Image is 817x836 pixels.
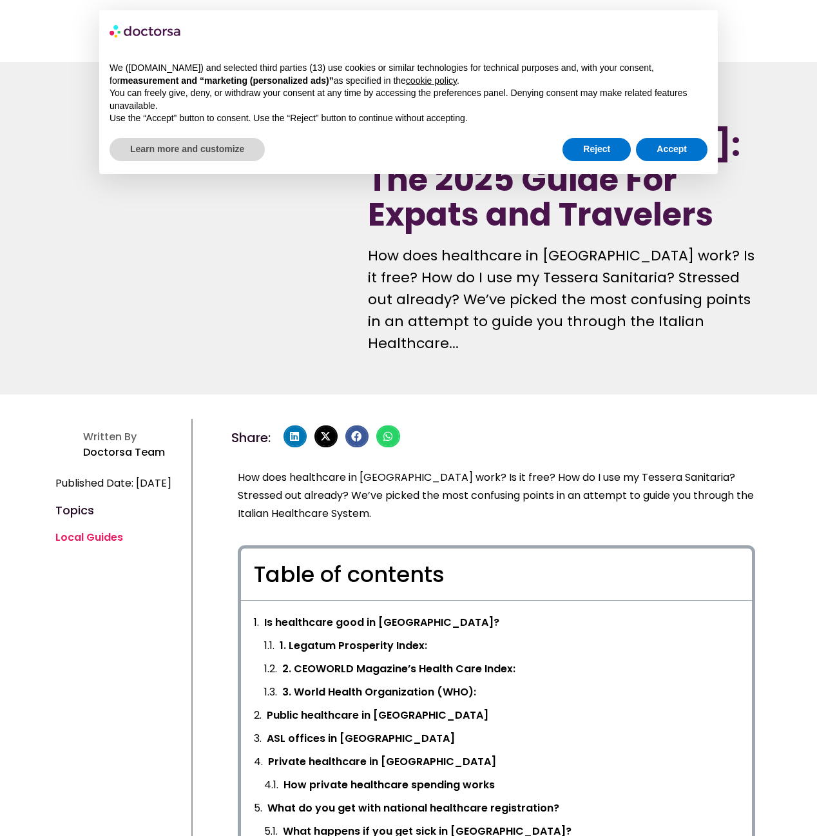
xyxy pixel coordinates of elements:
[376,425,399,447] div: Share on whatsapp
[83,443,184,462] p: Doctorsa Team
[636,138,707,161] button: Accept
[55,93,336,360] img: healthcare system in italy
[110,62,707,87] p: We ([DOMAIN_NAME]) and selected third parties (13) use cookies or similar technologies for techni...
[55,530,123,545] a: Local Guides
[284,776,495,794] a: How private healthcare spending works
[267,730,455,748] a: ASL offices in [GEOGRAPHIC_DATA]
[368,245,761,355] p: How does healthcare in [GEOGRAPHIC_DATA] work? Is it free? How do I use my Tessera Sanitaria? Str...
[284,425,307,447] div: Share on linkedin
[642,470,729,485] span: Tessera Sanitaria
[282,683,476,701] a: 3. World Health Organization (WHO):
[406,75,457,86] a: cookie policy
[83,431,184,443] h4: Written By
[314,425,338,447] div: Share on x-twitter
[264,614,499,632] a: Is healthcare good in [GEOGRAPHIC_DATA]?
[120,75,333,86] strong: measurement and “marketing (personalized ads)”
[282,660,515,678] a: 2. CEOWORLD Magazine’s Health Care Index:
[268,753,496,771] a: Private healthcare in [GEOGRAPHIC_DATA]
[280,637,427,655] a: 1. Legatum Prosperity Index:
[55,505,185,516] h4: Topics
[110,87,707,112] p: You can freely give, deny, or withdraw your consent at any time by accessing the preferences pane...
[110,21,182,41] img: logo
[110,112,707,125] p: Use the “Accept” button to consent. Use the “Reject” button to continue without accepting.
[254,561,739,588] h4: Table of contents
[562,138,631,161] button: Reject
[267,799,559,817] a: What do you get with national healthcare registration?
[238,470,639,485] span: How does healthcare in [GEOGRAPHIC_DATA] work? Is it free? How do I use my
[368,93,761,232] h1: Healthcare in [GEOGRAPHIC_DATA]: The 2025 Guide For Expats and Travelers
[345,425,369,447] div: Share on facebook
[110,138,265,161] button: Learn more and customize
[238,470,754,521] span: ? Stressed out already? We’ve picked the most confusing points in an attempt to guide you through...
[231,431,271,444] h4: Share:
[267,706,488,724] a: Public healthcare in [GEOGRAPHIC_DATA]
[55,474,171,492] span: Published Date: [DATE]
